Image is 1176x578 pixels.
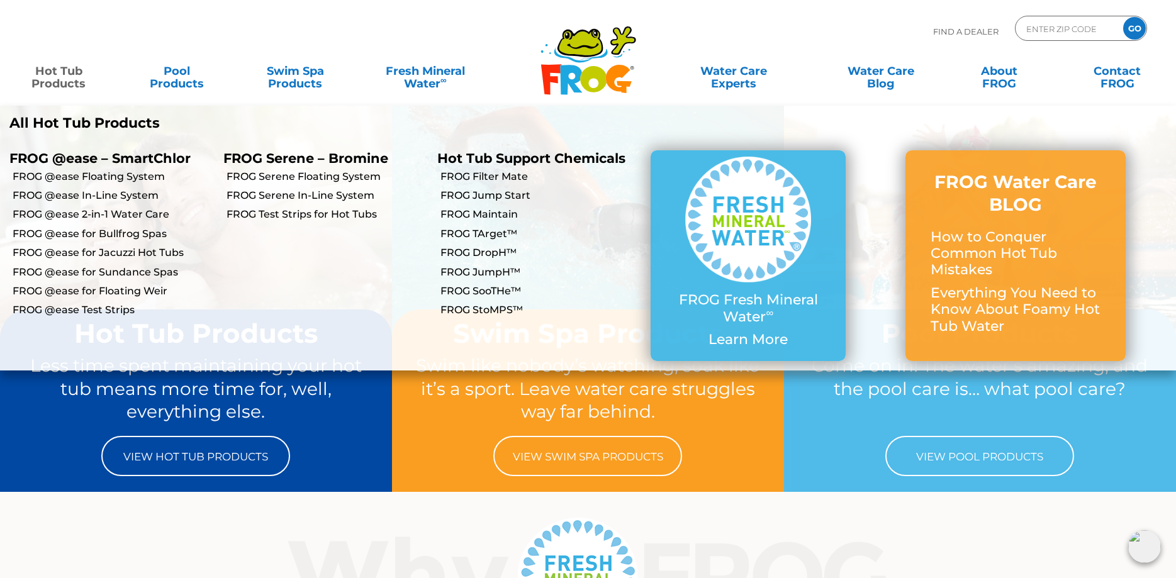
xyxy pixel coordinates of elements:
[13,170,214,184] a: FROG @ease Floating System
[676,292,820,325] p: FROG Fresh Mineral Water
[416,354,760,423] p: Swim like nobody’s watching, soak like it’s a sport. Leave water care struggles way far behind.
[1123,17,1146,40] input: GO
[24,354,368,423] p: Less time spent maintaining your hot tub means more time for, well, everything else.
[931,170,1100,216] h3: FROG Water Care BLOG
[808,354,1152,423] p: Come on in! The water’s amazing, and the pool care is… what pool care?
[676,157,820,354] a: FROG Fresh Mineral Water∞ Learn More
[13,58,104,84] a: Hot TubProducts
[493,436,682,476] a: View Swim Spa Products
[440,75,447,85] sup: ∞
[1072,58,1163,84] a: ContactFROG
[953,58,1045,84] a: AboutFROG
[440,284,642,298] a: FROG SooTHe™
[659,58,809,84] a: Water CareExperts
[1128,530,1161,563] img: openIcon
[367,58,483,84] a: Fresh MineralWater∞
[676,331,820,348] p: Learn More
[13,208,214,221] a: FROG @ease 2-in-1 Water Care
[13,246,214,260] a: FROG @ease for Jacuzzi Hot Tubs
[223,150,418,166] p: FROG Serene – Bromine
[249,58,341,84] a: Swim SpaProducts
[1025,19,1110,38] input: Zip Code Form
[227,189,428,203] a: FROG Serene In-Line System
[440,265,642,279] a: FROG JumpH™
[13,189,214,203] a: FROG @ease In-Line System
[440,246,642,260] a: FROG DropH™
[931,229,1100,279] p: How to Conquer Common Hot Tub Mistakes
[437,150,625,166] a: Hot Tub Support Chemicals
[440,189,642,203] a: FROG Jump Start
[931,285,1100,335] p: Everything You Need to Know About Foamy Hot Tub Water
[227,170,428,184] a: FROG Serene Floating System
[13,227,214,241] a: FROG @ease for Bullfrog Spas
[13,303,214,317] a: FROG @ease Test Strips
[101,436,290,476] a: View Hot Tub Products
[13,265,214,279] a: FROG @ease for Sundance Spas
[227,208,428,221] a: FROG Test Strips for Hot Tubs
[440,303,642,317] a: FROG StoMPS™
[885,436,1074,476] a: View Pool Products
[933,16,999,47] p: Find A Dealer
[131,58,223,84] a: PoolProducts
[834,58,926,84] a: Water CareBlog
[766,306,773,319] sup: ∞
[13,284,214,298] a: FROG @ease for Floating Weir
[440,208,642,221] a: FROG Maintain
[9,115,579,131] a: All Hot Tub Products
[9,150,204,166] p: FROG @ease – SmartChlor
[440,227,642,241] a: FROG TArget™
[440,170,642,184] a: FROG Filter Mate
[931,170,1100,341] a: FROG Water Care BLOG How to Conquer Common Hot Tub Mistakes Everything You Need to Know About Foa...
